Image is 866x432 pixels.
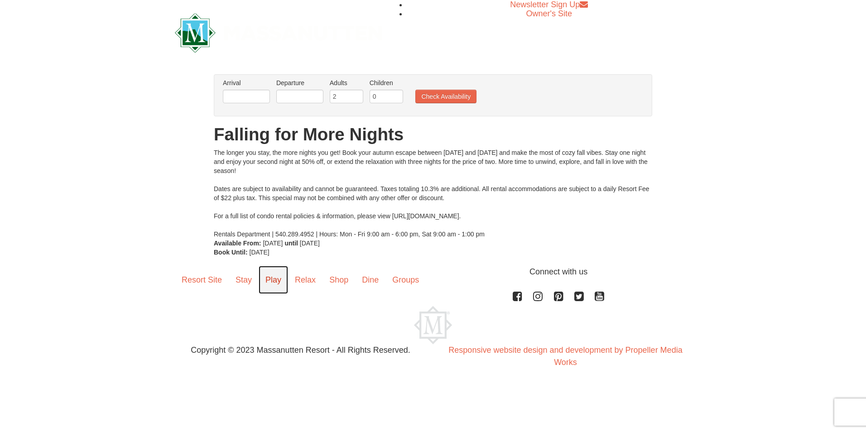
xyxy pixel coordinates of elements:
label: Arrival [223,78,270,87]
span: [DATE] [263,240,283,247]
span: [DATE] [250,249,269,256]
a: Groups [385,266,426,294]
span: [DATE] [300,240,320,247]
strong: until [284,240,298,247]
a: Stay [229,266,259,294]
div: The longer you stay, the more nights you get! Book your autumn escape between [DATE] and [DATE] a... [214,148,652,239]
h1: Falling for More Nights [214,125,652,144]
a: Resort Site [175,266,229,294]
label: Adults [330,78,363,87]
label: Departure [276,78,323,87]
a: Play [259,266,288,294]
a: Shop [322,266,355,294]
a: Relax [288,266,322,294]
label: Children [370,78,403,87]
button: Check Availability [415,90,476,103]
a: Responsive website design and development by Propeller Media Works [448,346,682,367]
strong: Available From: [214,240,261,247]
a: Dine [355,266,385,294]
img: Massanutten Resort Logo [414,306,452,344]
img: Massanutten Resort Logo [175,13,382,53]
p: Copyright © 2023 Massanutten Resort - All Rights Reserved. [168,344,433,356]
a: Massanutten Resort [175,21,382,42]
p: Connect with us [175,266,691,278]
strong: Book Until: [214,249,248,256]
a: Owner's Site [526,9,572,18]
